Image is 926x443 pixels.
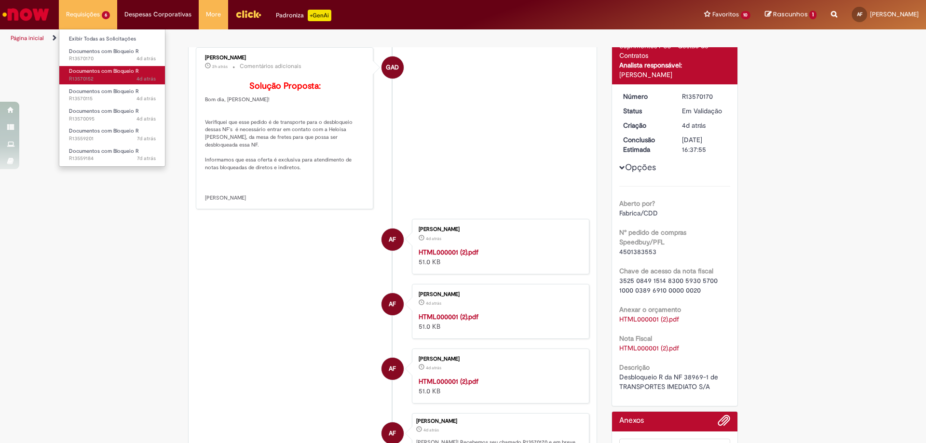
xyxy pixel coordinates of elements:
a: Download de HTML000001 (2).pdf [619,315,679,323]
div: Andrew Dias Pires Ferreira [381,358,404,380]
time: 26/09/2025 11:37:53 [136,55,156,62]
div: [DATE] 16:37:55 [682,135,727,154]
span: Fabrica/CDD [619,209,658,217]
span: 4501383553 [619,247,656,256]
span: Despesas Corporativas [124,10,191,19]
span: 1 [809,11,817,19]
a: Aberto R13559184 : Documentos com Bloqueio R [59,146,165,164]
span: [PERSON_NAME] [870,10,919,18]
span: 3525 0849 1514 8300 5930 5700 1000 0389 6910 0000 0020 [619,276,720,295]
div: 51.0 KB [419,312,579,331]
span: 4d atrás [136,55,156,62]
span: GAD [386,56,399,79]
div: [PERSON_NAME] [619,70,731,80]
b: Solução Proposta: [249,81,321,92]
span: 4d atrás [682,121,706,130]
span: 4d atrás [136,95,156,102]
b: Anexar o orçamento [619,305,681,314]
span: AF [389,228,396,251]
a: Aberto R13570095 : Documentos com Bloqueio R [59,106,165,124]
img: click_logo_yellow_360x200.png [235,7,261,21]
span: Documentos com Bloqueio R [69,48,139,55]
span: R13570170 [69,55,156,63]
time: 26/09/2025 11:36:52 [426,300,441,306]
a: HTML000001 (2).pdf [419,377,478,386]
div: [PERSON_NAME] [419,227,579,232]
div: Analista responsável: [619,60,731,70]
span: R13570152 [69,75,156,83]
span: AF [857,11,862,17]
a: Rascunhos [765,10,817,19]
span: Favoritos [712,10,739,19]
div: 51.0 KB [419,376,579,396]
dt: Status [616,106,675,116]
span: 4d atrás [423,427,439,433]
span: 2h atrás [212,64,228,69]
a: HTML000001 (2).pdf [419,312,478,321]
strong: HTML000001 (2).pdf [419,248,478,256]
span: R13559184 [69,155,156,162]
span: Documentos com Bloqueio R [69,107,139,115]
ul: Trilhas de página [7,29,610,47]
span: More [206,10,221,19]
span: AF [389,357,396,380]
small: Comentários adicionais [240,62,301,70]
span: R13570095 [69,115,156,123]
span: 7d atrás [137,155,156,162]
time: 26/09/2025 11:37:51 [423,427,439,433]
span: 4d atrás [426,365,441,371]
a: Download de HTML000001 (2).pdf [619,344,679,352]
a: Página inicial [11,34,44,42]
span: Documentos com Bloqueio R [69,67,139,75]
p: Bom dia, [PERSON_NAME]! Verifiquei que esse pedido é de transporte para o desbloqueio dessas NF's... [205,81,366,202]
a: Aberto R13570115 : Documentos com Bloqueio R [59,86,165,104]
span: R13559201 [69,135,156,143]
div: Em Validação [682,106,727,116]
span: AF [389,293,396,316]
time: 23/09/2025 14:04:35 [137,135,156,142]
span: Requisições [66,10,100,19]
b: Descrição [619,363,650,372]
span: 7d atrás [137,135,156,142]
time: 26/09/2025 11:24:43 [136,115,156,122]
b: Nota Fiscal [619,334,652,343]
div: Gabriela Alves De Souza [381,56,404,79]
time: 26/09/2025 11:36:48 [426,365,441,371]
span: Documentos com Bloqueio R [69,88,139,95]
a: Aberto R13570152 : Documentos com Bloqueio R [59,66,165,84]
div: [PERSON_NAME] [419,292,579,297]
time: 26/09/2025 11:37:49 [426,236,441,242]
a: Aberto R13559201 : Documentos com Bloqueio R [59,126,165,144]
div: [PERSON_NAME] [205,55,366,61]
img: ServiceNow [1,5,51,24]
div: [PERSON_NAME] [419,356,579,362]
time: 26/09/2025 11:28:22 [136,95,156,102]
dt: Número [616,92,675,101]
div: Andrew Dias Pires Ferreira [381,293,404,315]
span: 4d atrás [426,300,441,306]
time: 30/09/2025 09:22:57 [212,64,228,69]
dt: Conclusão Estimada [616,135,675,154]
ul: Requisições [59,29,165,167]
time: 26/09/2025 11:37:51 [682,121,706,130]
button: Adicionar anexos [718,414,730,431]
p: +GenAi [308,10,331,21]
div: Suprimentos PSS - Gestão de Contratos [619,41,731,60]
span: 10 [741,11,751,19]
span: Documentos com Bloqueio R [69,148,139,155]
a: Aberto R13570170 : Documentos com Bloqueio R [59,46,165,64]
dt: Criação [616,121,675,130]
span: Desbloqueio R da NF 38969-1 de TRANSPORTES IMEDIATO S/A [619,373,720,391]
span: 4d atrás [136,115,156,122]
h2: Anexos [619,416,644,425]
b: Aberto por? [619,199,655,208]
span: Documentos com Bloqueio R [69,127,139,134]
div: 26/09/2025 11:37:51 [682,121,727,130]
div: [PERSON_NAME] [416,418,584,424]
div: R13570170 [682,92,727,101]
span: 4d atrás [136,75,156,82]
span: 6 [102,11,110,19]
a: Exibir Todas as Solicitações [59,34,165,44]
